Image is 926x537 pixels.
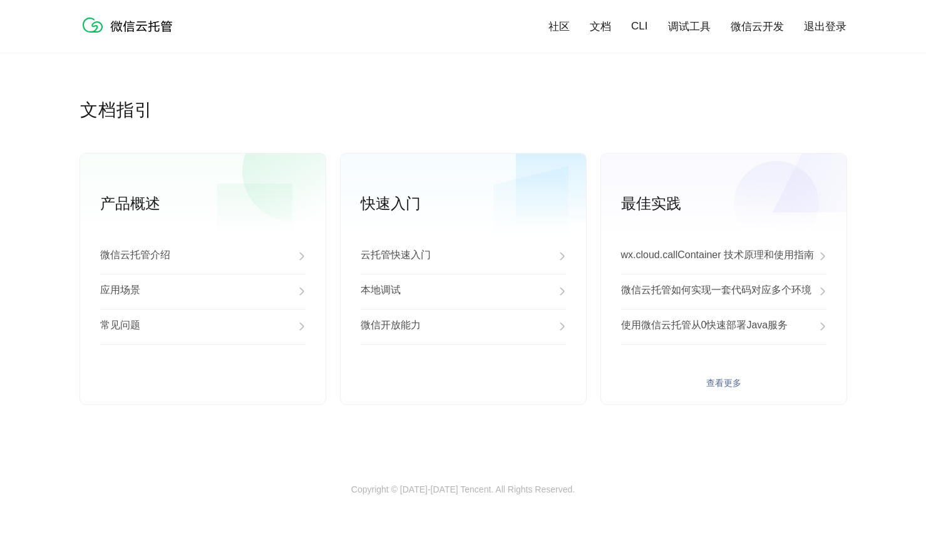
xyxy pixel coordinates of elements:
[621,284,811,299] p: 微信云托管如何实现一套代码对应多个环境
[621,309,826,344] a: 使用微信云托管从0快速部署Java服务
[804,19,846,34] a: 退出登录
[100,284,140,299] p: 应用场景
[621,274,826,309] a: 微信云托管如何实现一套代码对应多个环境
[80,13,180,38] img: 微信云托管
[731,19,784,34] a: 微信云开发
[100,239,306,274] a: 微信云托管介绍
[621,239,826,274] a: wx.cloud.callContainer 技术原理和使用指南
[100,249,170,264] p: 微信云托管介绍
[361,249,431,264] p: 云托管快速入门
[621,319,788,334] p: 使用微信云托管从0快速部署Java服务
[361,309,566,344] a: 微信开放能力
[621,194,846,214] p: 最佳实践
[361,274,566,309] a: 本地调试
[621,378,826,389] a: 查看更多
[100,194,326,214] p: 产品概述
[361,284,401,299] p: 本地调试
[548,19,570,34] a: 社区
[361,319,421,334] p: 微信开放能力
[361,378,566,389] a: 查看更多
[100,378,306,389] a: 查看更多
[668,19,711,34] a: 调试工具
[361,239,566,274] a: 云托管快速入门
[590,19,611,34] a: 文档
[80,29,180,39] a: 微信云托管
[100,309,306,344] a: 常见问题
[100,274,306,309] a: 应用场景
[351,484,575,497] p: Copyright © [DATE]-[DATE] Tencent. All Rights Reserved.
[100,319,140,334] p: 常见问题
[80,98,846,123] p: 文档指引
[621,249,815,264] p: wx.cloud.callContainer 技术原理和使用指南
[361,194,586,214] p: 快速入门
[631,20,647,33] a: CLI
